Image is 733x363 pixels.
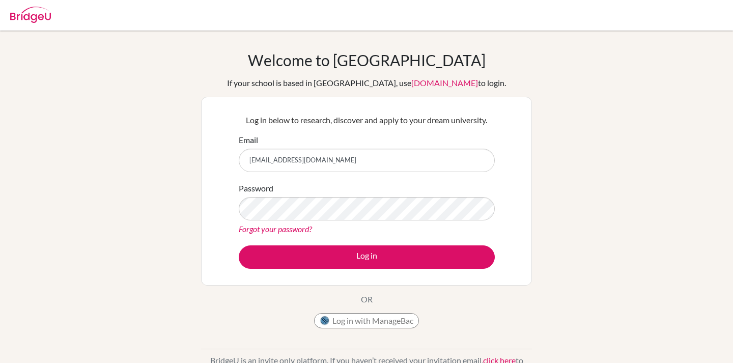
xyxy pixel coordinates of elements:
div: If your school is based in [GEOGRAPHIC_DATA], use to login. [227,77,506,89]
h1: Welcome to [GEOGRAPHIC_DATA] [248,51,486,69]
a: Forgot your password? [239,224,312,234]
p: OR [361,293,373,305]
img: Bridge-U [10,7,51,23]
p: Log in below to research, discover and apply to your dream university. [239,114,495,126]
button: Log in with ManageBac [314,313,419,328]
label: Email [239,134,258,146]
label: Password [239,182,273,194]
button: Log in [239,245,495,269]
a: [DOMAIN_NAME] [411,78,478,88]
iframe: Intercom live chat [698,328,723,353]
